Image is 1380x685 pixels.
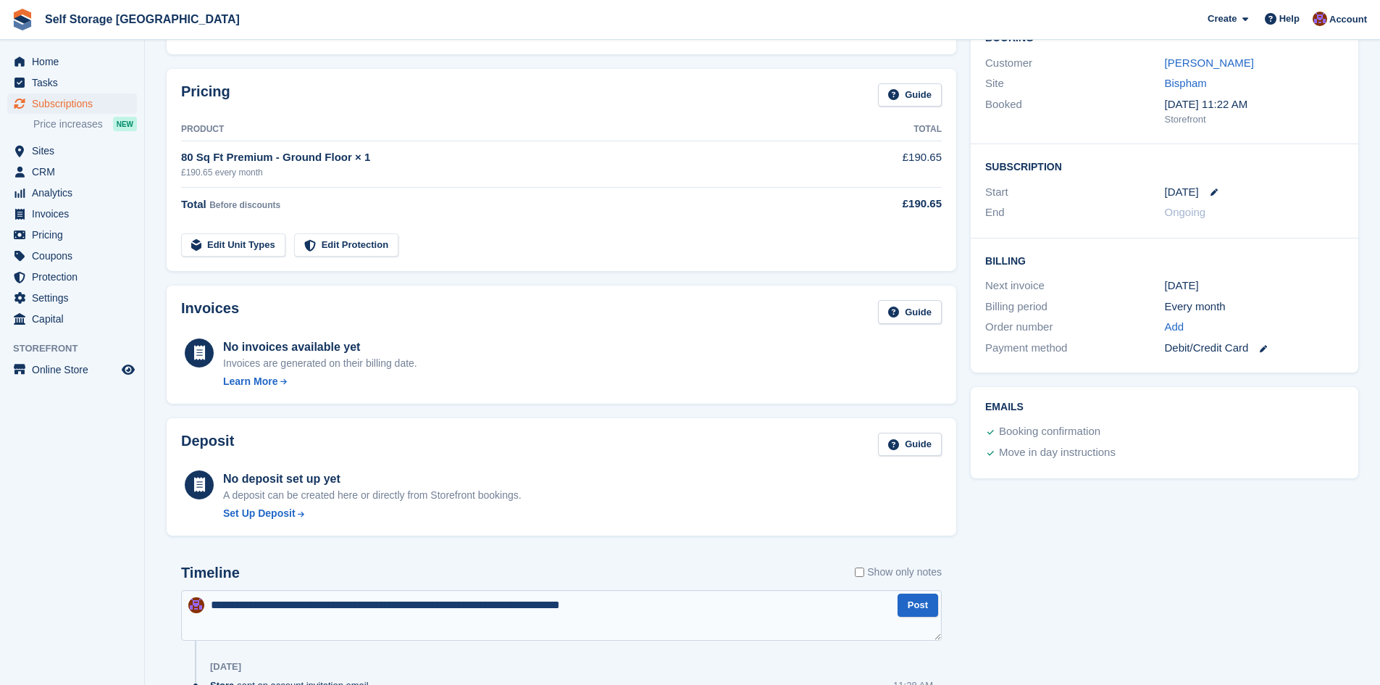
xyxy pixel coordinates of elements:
[1165,96,1344,113] div: [DATE] 11:22 AM
[985,75,1164,92] div: Site
[1165,340,1344,357] div: Debit/Credit Card
[1165,184,1199,201] time: 2025-10-02 00:00:00 UTC
[32,309,119,329] span: Capital
[223,374,417,389] a: Learn More
[1165,299,1344,315] div: Every month
[209,200,280,210] span: Before discounts
[294,233,398,257] a: Edit Protection
[855,565,942,580] label: Show only notes
[32,162,119,182] span: CRM
[1329,12,1367,27] span: Account
[7,204,137,224] a: menu
[7,51,137,72] a: menu
[878,433,942,457] a: Guide
[7,225,137,245] a: menu
[985,253,1344,267] h2: Billing
[7,360,137,380] a: menu
[32,72,119,93] span: Tasks
[985,159,1344,173] h2: Subscription
[985,184,1164,201] div: Start
[855,565,864,580] input: Show only notes
[181,166,825,179] div: £190.65 every month
[32,267,119,287] span: Protection
[1279,12,1300,26] span: Help
[985,402,1344,413] h2: Emails
[13,341,144,356] span: Storefront
[181,83,230,107] h2: Pricing
[32,183,119,203] span: Analytics
[7,309,137,329] a: menu
[181,149,825,166] div: 80 Sq Ft Premium - Ground Floor × 1
[7,267,137,287] a: menu
[181,118,825,141] th: Product
[223,506,296,521] div: Set Up Deposit
[181,565,240,581] h2: Timeline
[7,288,137,308] a: menu
[1165,278,1344,294] div: [DATE]
[878,300,942,324] a: Guide
[32,246,119,266] span: Coupons
[1165,319,1184,336] a: Add
[181,198,206,210] span: Total
[210,661,241,673] div: [DATE]
[985,55,1164,72] div: Customer
[1165,112,1344,127] div: Storefront
[223,470,522,488] div: No deposit set up yet
[878,83,942,107] a: Guide
[32,360,119,380] span: Online Store
[33,117,103,131] span: Price increases
[32,94,119,114] span: Subscriptions
[7,246,137,266] a: menu
[39,7,246,31] a: Self Storage [GEOGRAPHIC_DATA]
[825,118,942,141] th: Total
[1165,57,1254,69] a: [PERSON_NAME]
[120,361,137,378] a: Preview store
[825,196,942,212] div: £190.65
[7,141,137,161] a: menu
[33,116,137,132] a: Price increases NEW
[999,423,1100,441] div: Booking confirmation
[7,94,137,114] a: menu
[32,51,119,72] span: Home
[32,204,119,224] span: Invoices
[898,594,938,618] button: Post
[825,141,942,187] td: £190.65
[32,141,119,161] span: Sites
[223,356,417,371] div: Invoices are generated on their billing date.
[113,117,137,131] div: NEW
[1165,206,1206,218] span: Ongoing
[32,225,119,245] span: Pricing
[985,299,1164,315] div: Billing period
[985,319,1164,336] div: Order number
[181,233,285,257] a: Edit Unit Types
[223,374,277,389] div: Learn More
[1208,12,1237,26] span: Create
[999,444,1116,462] div: Move in day instructions
[985,96,1164,127] div: Booked
[985,204,1164,221] div: End
[188,597,204,613] img: Self Storage Assistant
[1165,77,1207,89] a: Bispham
[7,183,137,203] a: menu
[1313,12,1327,26] img: Self Storage Assistant
[223,488,522,503] p: A deposit can be created here or directly from Storefront bookings.
[181,433,234,457] h2: Deposit
[32,288,119,308] span: Settings
[985,278,1164,294] div: Next invoice
[12,9,33,30] img: stora-icon-8386f47178a22dfd0bd8f6a31ec36ba5ce8667c1dd55bd0f319d3a0aa187defe.svg
[181,300,239,324] h2: Invoices
[223,339,417,356] div: No invoices available yet
[7,72,137,93] a: menu
[7,162,137,182] a: menu
[985,340,1164,357] div: Payment method
[223,506,522,521] a: Set Up Deposit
